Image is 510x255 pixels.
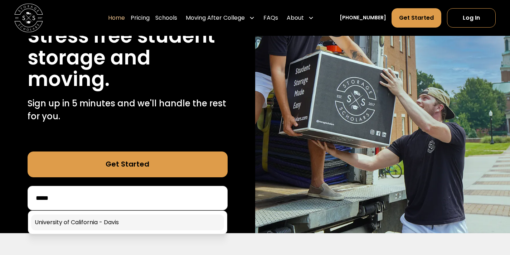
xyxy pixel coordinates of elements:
a: Get Started [28,151,228,177]
img: Storage Scholars main logo [14,4,43,32]
a: Home [108,8,125,28]
div: Moving After College [183,8,258,28]
a: Get Started [392,8,441,28]
div: About [284,8,317,28]
div: About [287,14,304,22]
p: Sign up in 5 minutes and we'll handle the rest for you. [28,97,228,123]
div: Moving After College [186,14,245,22]
a: FAQs [263,8,278,28]
a: [PHONE_NUMBER] [340,14,386,21]
a: Schools [155,8,177,28]
a: Pricing [131,8,150,28]
h1: Stress free student storage and moving. [28,25,228,90]
a: Log In [447,8,496,28]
